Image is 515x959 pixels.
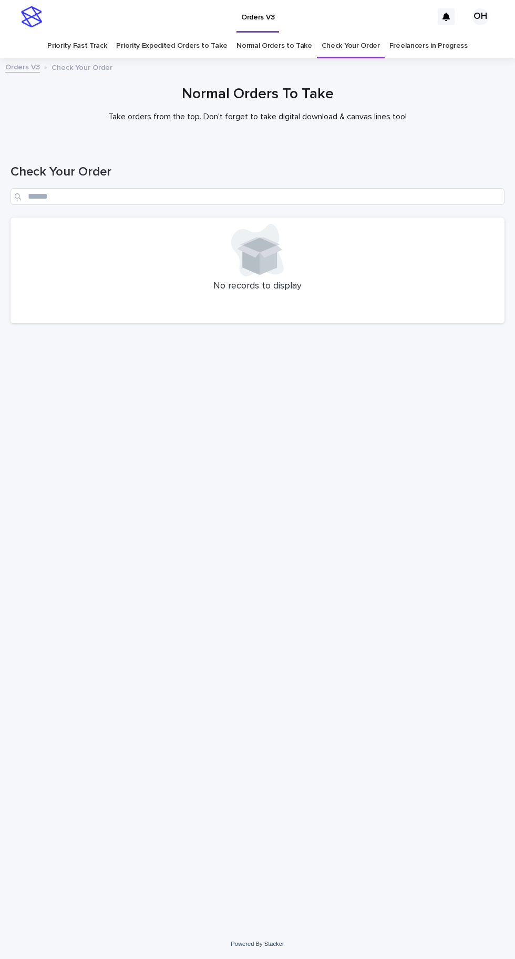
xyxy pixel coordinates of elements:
[11,188,504,205] input: Search
[47,112,468,122] p: Take orders from the top. Don't forget to take digital download & canvas lines too!
[116,34,227,58] a: Priority Expedited Orders to Take
[11,164,504,180] h1: Check Your Order
[17,281,498,292] p: No records to display
[47,34,107,58] a: Priority Fast Track
[5,60,40,73] a: Orders V3
[231,941,284,947] a: Powered By Stacker
[236,34,312,58] a: Normal Orders to Take
[11,86,504,104] h1: Normal Orders To Take
[389,34,468,58] a: Freelancers in Progress
[51,61,112,73] p: Check Your Order
[322,34,380,58] a: Check Your Order
[21,6,42,27] img: stacker-logo-s-only.png
[472,8,489,25] div: OH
